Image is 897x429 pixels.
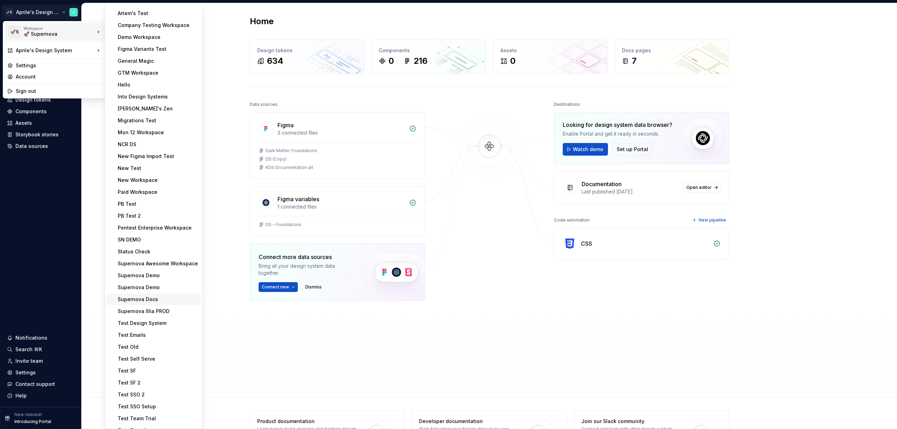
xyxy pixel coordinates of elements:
div: Supernova Docs [118,296,198,303]
div: Migrations Test [118,117,198,124]
div: Into Design Systems [118,93,198,100]
div: Supernova Demo [118,272,198,279]
div: Test SF 2 [118,379,198,386]
div: Test Old [118,343,198,350]
div: PB Test [118,200,198,207]
div: Demo Workspace [118,34,198,41]
div: Supernova Demo [118,284,198,291]
div: Test Design System [118,320,198,327]
div: Status Check [118,248,198,255]
div: 🚀 Supernova [23,30,83,38]
div: New Test [118,165,198,172]
div: NCR DS [118,141,198,148]
div: Test Self Serve [118,355,198,362]
div: New Workspace [118,177,198,184]
div: SN DEMO [118,236,198,243]
div: Test SSO Setup [118,403,198,410]
div: Test Team Trial [118,415,198,422]
div: Settings [16,62,102,69]
div: PB Test 2 [118,212,198,219]
div: [PERSON_NAME]'s Zen [118,105,198,112]
div: Test Emails [118,332,198,339]
div: Supernova Illia PROD [118,308,198,315]
div: Hello [118,81,198,88]
div: Account [16,73,102,80]
div: Sign out [16,88,102,95]
div: General Magic [118,57,198,64]
div: Paid Workspace [118,189,198,196]
div: 🚀S [8,26,21,38]
div: Artem's Test [118,10,198,17]
div: Supernova Awesome Workspace [118,260,198,267]
div: Test SF [118,367,198,374]
div: Figma Variants Test [118,46,198,53]
div: Company Testing Workspace [118,22,198,29]
div: Test SSO 2 [118,391,198,398]
div: Mon 12 Workspace [118,129,198,136]
div: New Figma Import Test [118,153,198,160]
div: GTM Workspace [118,69,198,76]
div: Aprile's Design System [16,47,95,54]
div: Workspace [23,26,95,30]
div: Pentest Enterprise Workspace [118,224,198,231]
